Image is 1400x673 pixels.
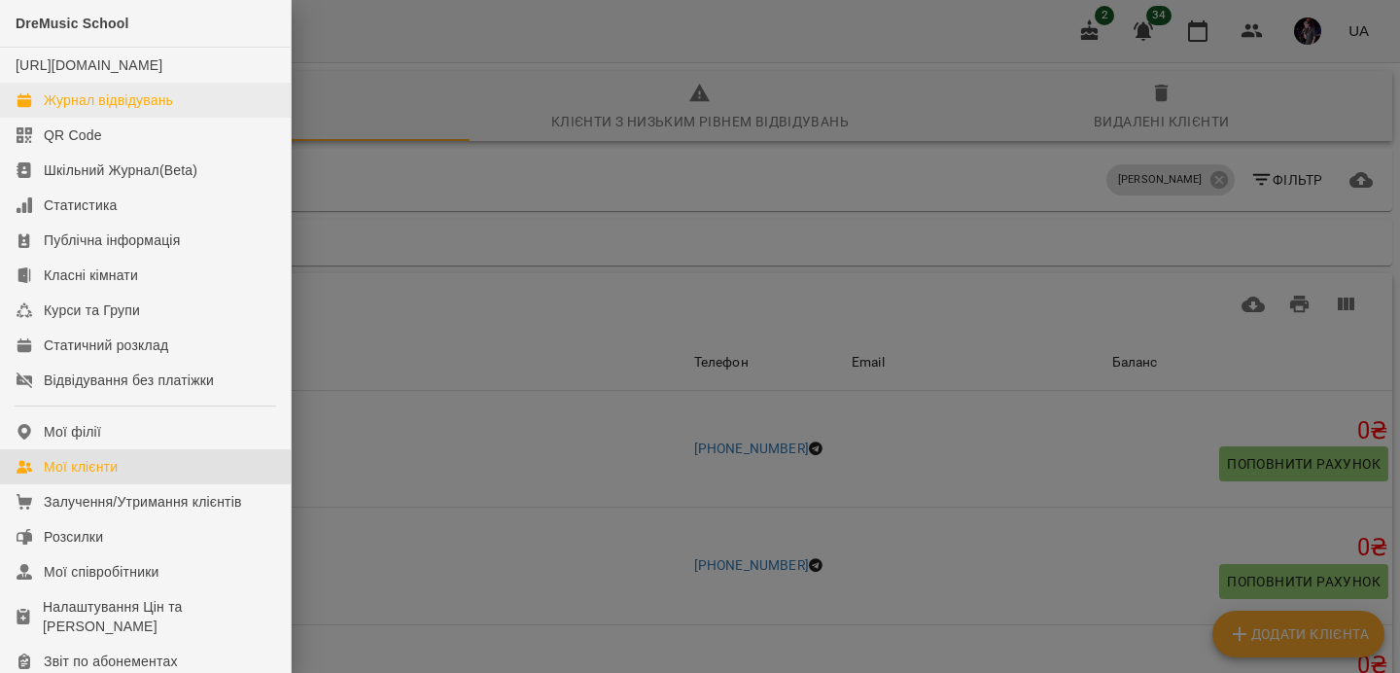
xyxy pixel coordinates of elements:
[44,195,118,215] div: Статистика
[44,160,197,180] div: Шкільний Журнал(Beta)
[44,125,102,145] div: QR Code
[44,301,140,320] div: Курси та Групи
[43,597,275,636] div: Налаштування Цін та [PERSON_NAME]
[44,336,168,355] div: Статичний розклад
[44,562,159,582] div: Мої співробітники
[44,652,178,671] div: Звіт по абонементах
[16,16,129,31] span: DreMusic School
[44,527,103,547] div: Розсилки
[44,422,101,442] div: Мої філії
[44,266,138,285] div: Класні кімнати
[44,492,242,512] div: Залучення/Утримання клієнтів
[44,90,173,110] div: Журнал відвідувань
[44,457,118,477] div: Мої клієнти
[16,57,162,73] a: [URL][DOMAIN_NAME]
[44,371,214,390] div: Відвідування без платіжки
[44,230,180,250] div: Публічна інформація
